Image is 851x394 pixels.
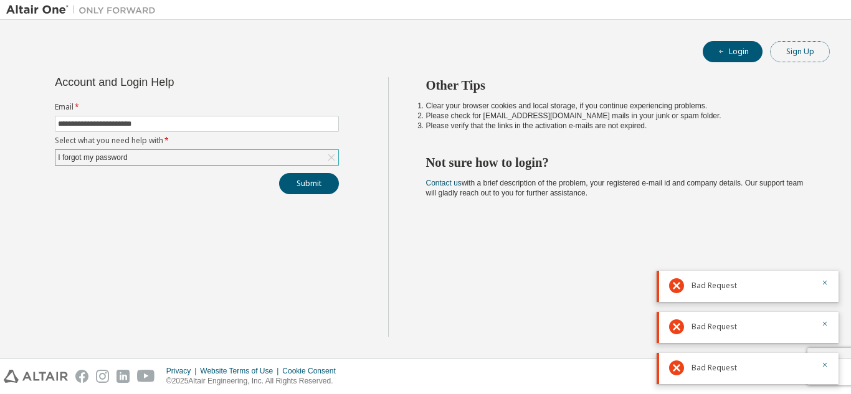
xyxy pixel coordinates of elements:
span: Bad Request [692,281,737,291]
img: youtube.svg [137,370,155,383]
label: Select what you need help with [55,136,339,146]
img: facebook.svg [75,370,88,383]
h2: Other Tips [426,77,808,93]
div: Cookie Consent [282,366,343,376]
h2: Not sure how to login? [426,154,808,171]
li: Please check for [EMAIL_ADDRESS][DOMAIN_NAME] mails in your junk or spam folder. [426,111,808,121]
a: Contact us [426,179,462,187]
div: Privacy [166,366,200,376]
div: I forgot my password [56,151,129,164]
button: Login [703,41,763,62]
img: instagram.svg [96,370,109,383]
li: Clear your browser cookies and local storage, if you continue experiencing problems. [426,101,808,111]
p: © 2025 Altair Engineering, Inc. All Rights Reserved. [166,376,343,387]
div: Account and Login Help [55,77,282,87]
button: Submit [279,173,339,194]
li: Please verify that the links in the activation e-mails are not expired. [426,121,808,131]
div: Website Terms of Use [200,366,282,376]
button: Sign Up [770,41,830,62]
img: altair_logo.svg [4,370,68,383]
label: Email [55,102,339,112]
div: I forgot my password [55,150,338,165]
span: Bad Request [692,363,737,373]
img: Altair One [6,4,162,16]
img: linkedin.svg [116,370,130,383]
span: Bad Request [692,322,737,332]
span: with a brief description of the problem, your registered e-mail id and company details. Our suppo... [426,179,804,197]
